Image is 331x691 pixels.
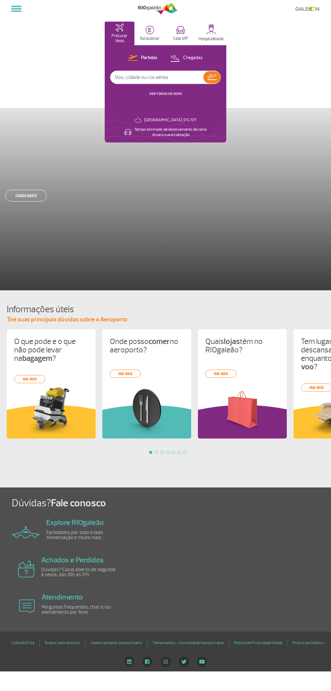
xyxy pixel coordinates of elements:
p: [GEOGRAPHIC_DATA]: 0°C/0°F [144,117,197,123]
p: Onde posso no aeroporto? [110,337,184,354]
a: Linha de Ética [11,638,34,648]
p: Estacionar [140,36,160,41]
a: Treinamentos - Comunidade Aeroportuária [153,638,224,648]
a: veja mais [14,375,45,383]
img: roxoInformacoesUteis.svg [198,405,287,438]
img: LinkedIn [124,657,134,667]
p: Procurar Voos [108,33,131,44]
img: Facebook [142,657,152,667]
input: Voo, cidade ou cia aérea [110,71,203,84]
button: Procurar Voos [105,22,134,45]
img: airplane icon [12,526,40,538]
p: Quais têm no RIOgaleão? [205,337,279,354]
a: Credenciamento Aeroportuário [91,638,142,648]
img: Instagram [160,657,171,667]
img: Twitter [179,657,189,667]
strong: bagagem [22,353,52,363]
span: Fale conosco [51,497,106,509]
a: Ruídos Aeronáuticos [45,638,80,648]
a: Atendimento [42,592,83,602]
button: Hospitalidade [196,22,226,45]
img: airplane icon [19,600,35,613]
p: Hospitalidade [199,36,224,42]
button: VER TODOS OS VOOS [147,91,184,97]
img: YouTube [197,657,207,667]
button: Partidas [126,54,159,62]
img: card%20informa%C3%A7%C3%B5es%206.png [205,386,279,434]
img: carParkingHome.svg [146,26,154,34]
h1: Dúvidas? [12,497,331,510]
img: card%20informa%C3%A7%C3%B5es%201.png [14,386,88,434]
img: vipRoom.svg [176,26,185,34]
a: veja mais [110,370,141,378]
p: O que pode e o que não pode levar na ? [14,337,88,363]
img: hospitality.svg [206,24,217,35]
strong: lojas [224,337,240,346]
img: airplane icon [18,561,34,578]
button: Sala VIP [165,22,195,45]
button: Chegadas [168,54,205,62]
a: Política de Privacidade Global [234,638,282,648]
a: Explore RIOgaleão [46,518,104,527]
img: verdeInformacoesUteis.svg [102,405,191,438]
p: Sala VIP [173,36,188,41]
h4: Informações úteis [7,303,331,316]
a: VER TODOS OS VOOS [149,91,182,96]
img: card%20informa%C3%A7%C3%B5es%208.png [110,386,184,434]
img: amareloInformacoesUteis.svg [7,405,96,438]
p: Perguntas frequentes, chat e/ou atendimento por fone. [42,605,119,615]
a: Saiba mais [5,190,47,202]
p: Chegadas [183,55,203,61]
p: Tire suas principais dúvidas sobre o Aeroporto [7,316,331,324]
p: Tempo estimado de deslocamento de carro: Ative a sua localização [134,127,207,138]
p: Facilidades por todo o lado. Alimentação e muito mais. [46,530,124,540]
p: Partidas [141,55,157,61]
a: veja mais [205,370,236,378]
strong: comer [149,337,170,346]
a: Achados e Perdidos [41,555,104,565]
p: Dúvidas? Canal aberto de segunda à sexta, das 10h às 17h. [41,567,119,577]
button: Estacionar [135,22,165,45]
img: airplaneHomeActive.svg [116,24,124,32]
